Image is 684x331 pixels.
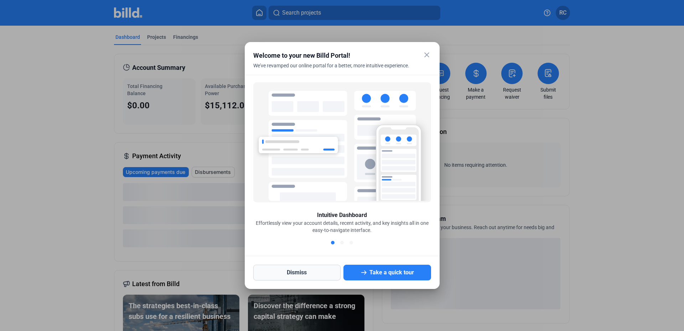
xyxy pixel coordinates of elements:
div: We've revamped our online portal for a better, more intuitive experience. [253,62,413,78]
button: Take a quick tour [343,265,431,280]
mat-icon: close [423,51,431,59]
button: Dismiss [253,265,341,280]
div: Intuitive Dashboard [317,211,367,219]
div: Effortlessly view your account details, recent activity, and key insights all in one easy-to-navi... [253,219,431,234]
div: Welcome to your new Billd Portal! [253,51,413,61]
